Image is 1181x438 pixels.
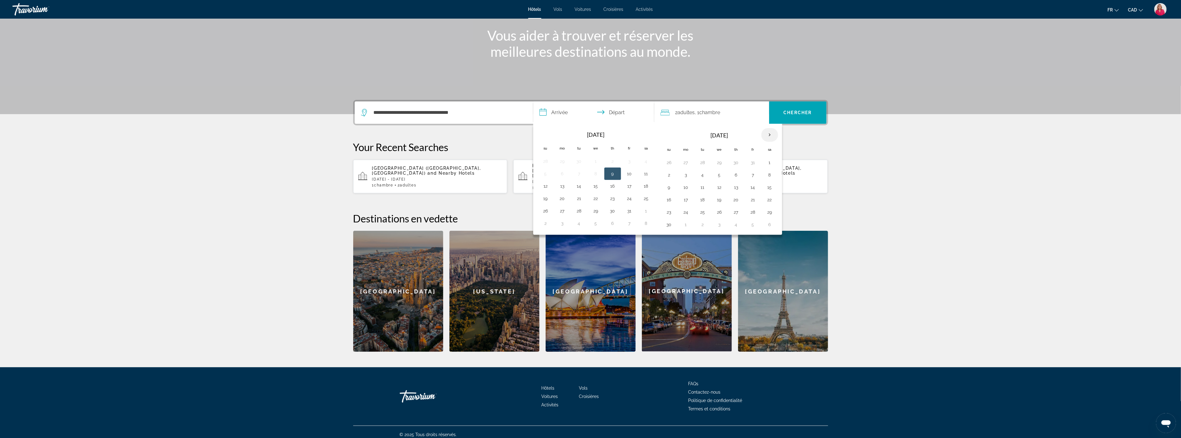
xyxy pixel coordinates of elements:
[1128,5,1143,14] button: Change currency
[664,220,674,229] button: Day 30
[624,182,634,190] button: Day 17
[698,220,708,229] button: Day 2
[698,195,708,204] button: Day 18
[372,177,503,181] p: [DATE] - [DATE]
[398,183,416,187] span: 2
[1156,413,1176,433] iframe: Bouton de lancement de la fenêtre de messagerie
[541,194,551,203] button: Day 19
[604,7,624,12] span: Croisières
[541,394,558,399] a: Voitures
[714,220,724,229] button: Day 3
[574,194,584,203] button: Day 21
[533,101,654,124] button: Select check in and out date
[579,394,599,399] span: Croisières
[608,219,618,228] button: Day 6
[374,183,393,187] span: Chambre
[541,157,551,166] button: Day 28
[681,208,691,217] button: Day 24
[554,128,638,141] th: [DATE]
[541,182,551,190] button: Day 12
[624,194,634,203] button: Day 24
[700,109,720,115] span: Chambre
[738,231,828,352] div: [GEOGRAPHIC_DATA]
[608,157,618,166] button: Day 2
[784,110,812,115] span: Chercher
[714,195,724,204] button: Day 19
[546,231,636,352] a: Sydney[GEOGRAPHIC_DATA]
[532,180,663,184] p: [DATE] - [DATE]
[748,158,758,167] button: Day 31
[557,194,567,203] button: Day 20
[608,169,618,178] button: Day 9
[688,381,699,386] span: FAQs
[579,386,588,391] span: Vols
[765,220,775,229] button: Day 6
[641,157,651,166] button: Day 4
[353,141,828,153] p: Your Recent Searches
[641,207,651,215] button: Day 1
[748,220,758,229] button: Day 5
[748,208,758,217] button: Day 28
[738,231,828,352] a: Paris[GEOGRAPHIC_DATA]
[748,183,758,192] button: Day 14
[608,207,618,215] button: Day 30
[641,169,651,178] button: Day 11
[449,231,539,352] a: New York[US_STATE]
[688,398,742,403] span: Politique de confidentialité
[681,220,691,229] button: Day 1
[353,212,828,225] h2: Destinations en vedette
[575,7,591,12] a: Voitures
[373,108,524,117] input: Search hotel destination
[688,390,721,395] a: Contactez-nous
[698,183,708,192] button: Day 11
[698,208,708,217] button: Day 25
[642,231,732,351] div: [GEOGRAPHIC_DATA]
[748,171,758,179] button: Day 7
[641,219,651,228] button: Day 8
[714,208,724,217] button: Day 26
[591,194,601,203] button: Day 22
[541,386,554,391] a: Hôtels
[664,158,674,167] button: Day 26
[731,171,741,179] button: Day 6
[574,219,584,228] button: Day 4
[688,406,731,411] a: Termes et conditions
[642,231,732,352] a: San Diego[GEOGRAPHIC_DATA]
[541,207,551,215] button: Day 26
[624,169,634,178] button: Day 10
[574,182,584,190] button: Day 14
[541,402,558,407] span: Activités
[554,7,562,12] span: Vols
[769,101,827,124] button: Search
[654,101,769,124] button: Travelers: 2 adults, 0 children
[537,128,655,230] table: Left calendar grid
[731,183,741,192] button: Day 13
[12,1,74,17] a: Travorium
[353,231,443,352] div: [GEOGRAPHIC_DATA]
[681,158,691,167] button: Day 27
[557,169,567,178] button: Day 6
[714,158,724,167] button: Day 29
[353,159,507,194] button: [GEOGRAPHIC_DATA] ([GEOGRAPHIC_DATA], [GEOGRAPHIC_DATA]) and Nearby Hotels[DATE] - [DATE]1Chambre...
[678,128,761,143] th: [DATE]
[372,166,481,176] span: [GEOGRAPHIC_DATA] ([GEOGRAPHIC_DATA], [GEOGRAPHIC_DATA])
[624,219,634,228] button: Day 7
[574,207,584,215] button: Day 28
[678,109,695,115] span: Adultes
[541,219,551,228] button: Day 2
[591,169,601,178] button: Day 8
[765,171,775,179] button: Day 8
[528,7,541,12] a: Hôtels
[664,183,674,192] button: Day 9
[546,231,636,352] div: [GEOGRAPHIC_DATA]
[731,195,741,204] button: Day 20
[400,387,462,406] a: Go Home
[474,27,707,60] h1: Vous aider à trouver et réserver les meilleures destinations au monde.
[731,220,741,229] button: Day 4
[636,7,653,12] a: Activités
